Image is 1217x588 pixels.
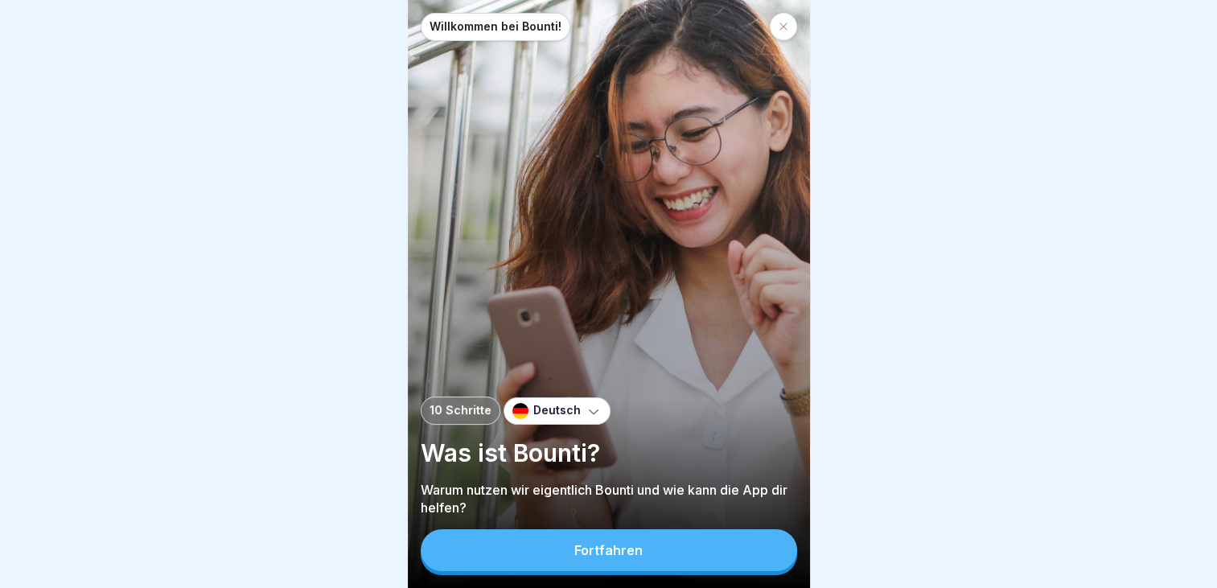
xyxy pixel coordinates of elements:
p: 10 Schritte [430,404,491,417]
p: Was ist Bounti? [421,438,797,468]
button: Fortfahren [421,529,797,571]
p: Deutsch [533,404,581,417]
div: Fortfahren [574,543,643,557]
img: de.svg [512,403,528,419]
p: Willkommen bei Bounti! [430,20,561,34]
p: Warum nutzen wir eigentlich Bounti und wie kann die App dir helfen? [421,481,797,516]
